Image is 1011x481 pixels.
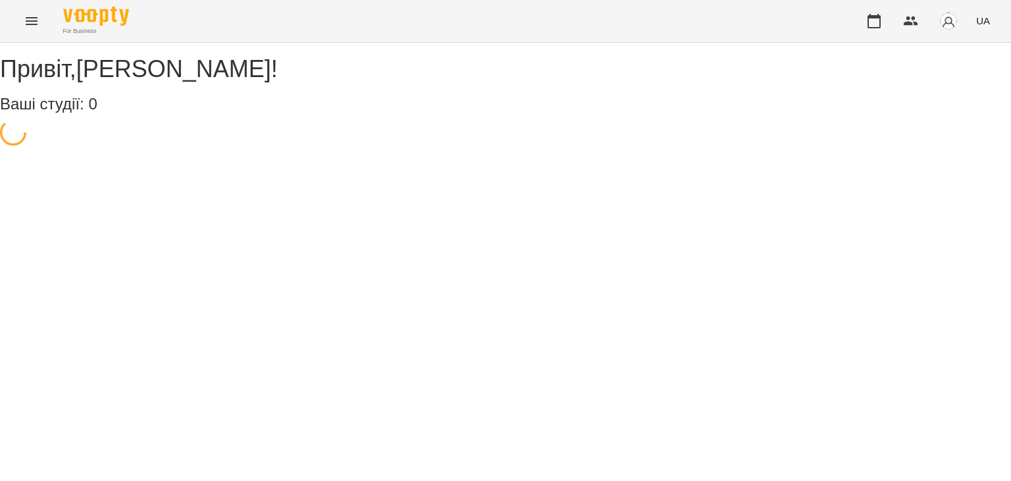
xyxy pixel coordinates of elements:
span: For Business [63,27,129,36]
button: Menu [16,5,47,37]
img: Voopty Logo [63,7,129,26]
img: avatar_s.png [939,12,958,30]
span: 0 [88,95,97,113]
button: UA [971,9,995,33]
span: UA [976,14,990,28]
